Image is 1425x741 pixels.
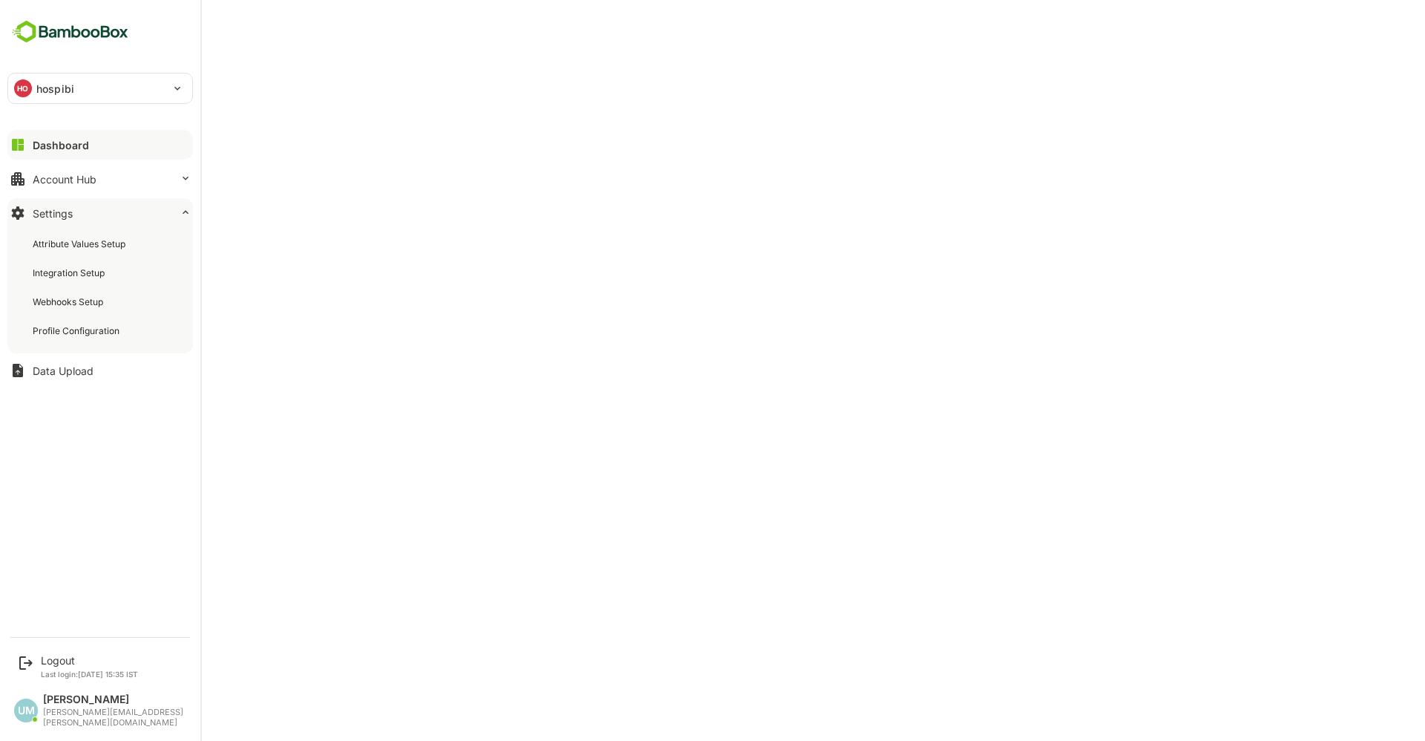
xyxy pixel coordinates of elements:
[43,693,186,706] div: [PERSON_NAME]
[41,670,138,679] p: Last login: [DATE] 15:35 IST
[33,139,89,151] div: Dashboard
[33,267,108,279] div: Integration Setup
[7,164,193,194] button: Account Hub
[43,708,186,728] div: [PERSON_NAME][EMAIL_ADDRESS][PERSON_NAME][DOMAIN_NAME]
[14,699,38,722] div: UM
[7,130,193,160] button: Dashboard
[33,238,128,250] div: Attribute Values Setup
[7,18,133,46] img: BambooboxFullLogoMark.5f36c76dfaba33ec1ec1367b70bb1252.svg
[33,296,106,308] div: Webhooks Setup
[33,324,122,337] div: Profile Configuration
[36,81,74,97] p: hospibi
[8,74,192,103] div: HOhospibi
[33,207,73,220] div: Settings
[33,173,96,186] div: Account Hub
[41,654,138,667] div: Logout
[33,365,94,377] div: Data Upload
[14,79,32,97] div: HO
[7,356,193,385] button: Data Upload
[7,198,193,228] button: Settings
